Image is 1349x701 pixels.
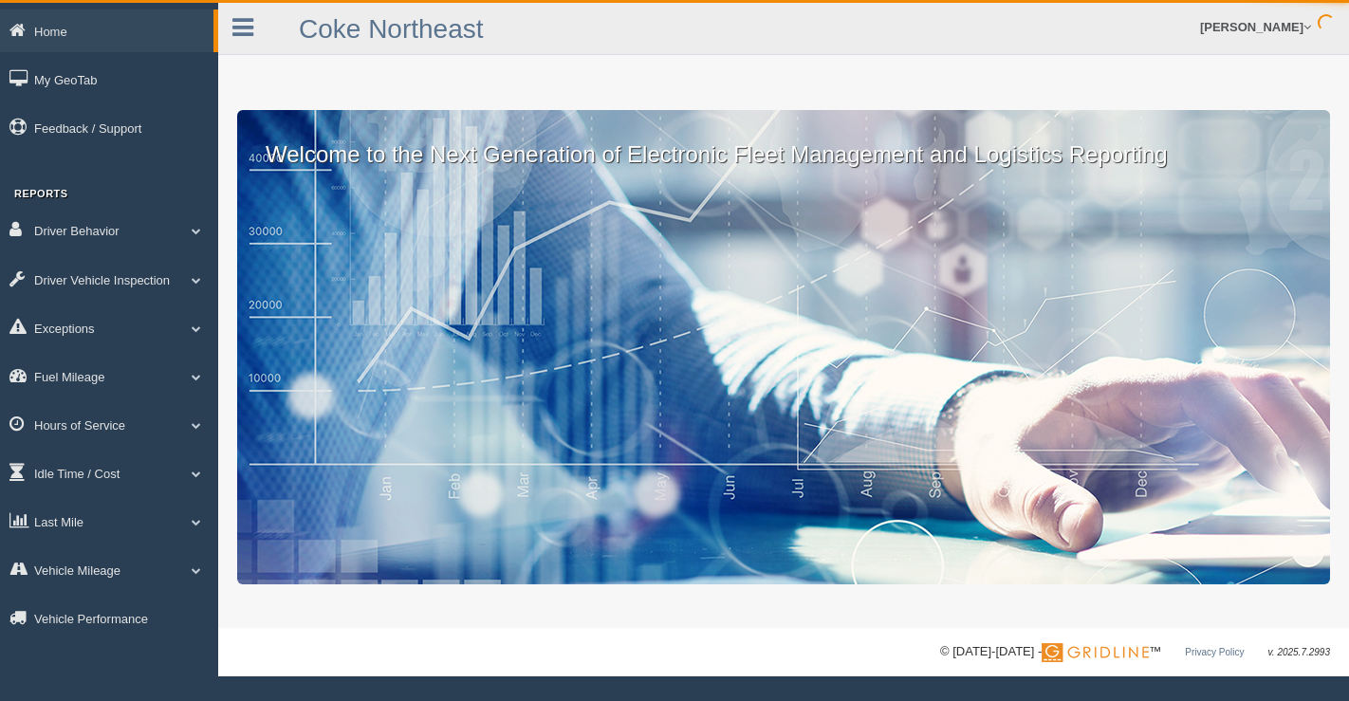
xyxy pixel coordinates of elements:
[1185,647,1244,657] a: Privacy Policy
[1268,647,1330,657] span: v. 2025.7.2993
[940,642,1330,662] div: © [DATE]-[DATE] - ™
[237,110,1330,171] p: Welcome to the Next Generation of Electronic Fleet Management and Logistics Reporting
[299,14,484,44] a: Coke Northeast
[1042,643,1149,662] img: Gridline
